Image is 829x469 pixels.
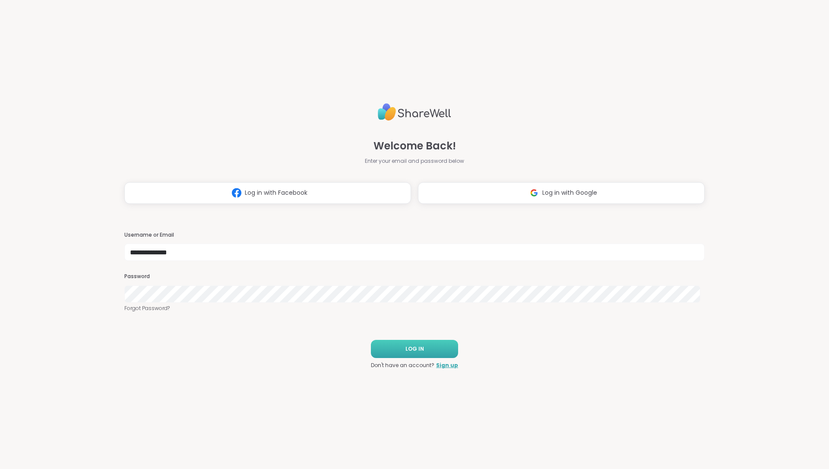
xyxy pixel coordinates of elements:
span: Don't have an account? [371,361,434,369]
a: Forgot Password? [124,304,705,312]
span: Log in with Google [542,188,597,197]
img: ShareWell Logo [378,100,451,124]
h3: Username or Email [124,231,705,239]
button: LOG IN [371,340,458,358]
h3: Password [124,273,705,280]
span: Enter your email and password below [365,157,464,165]
img: ShareWell Logomark [526,185,542,201]
span: LOG IN [405,345,424,353]
a: Sign up [436,361,458,369]
button: Log in with Facebook [124,182,411,204]
img: ShareWell Logomark [228,185,245,201]
span: Log in with Facebook [245,188,307,197]
span: Welcome Back! [373,138,456,154]
button: Log in with Google [418,182,705,204]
